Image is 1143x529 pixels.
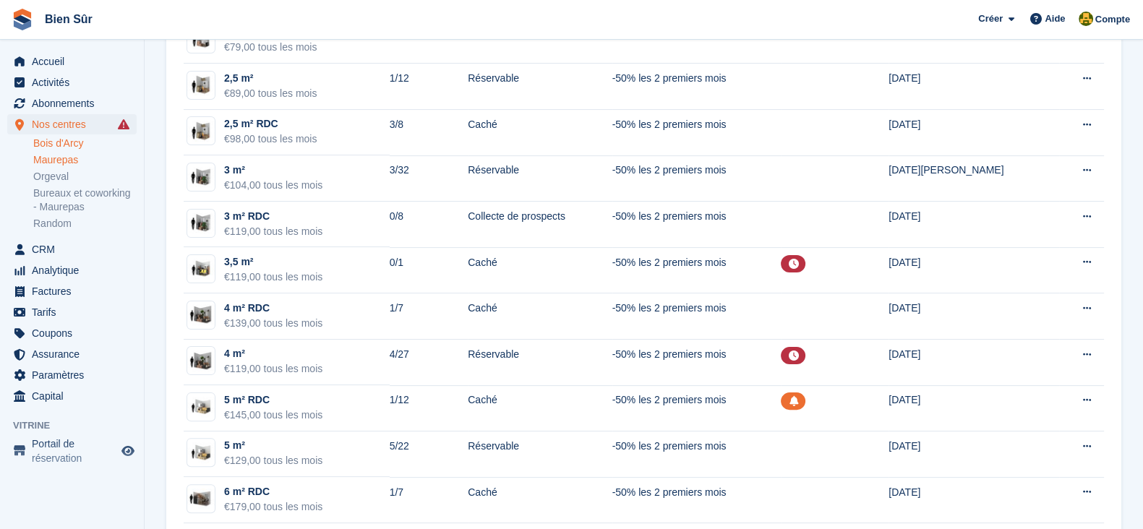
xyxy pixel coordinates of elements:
[187,167,215,188] img: 30-sqft-unit.jpg
[1079,12,1093,26] img: Fatima Kelaaoui
[33,217,137,231] a: Random
[187,489,215,509] img: box-6m2.jpg
[612,385,782,431] td: -50% les 2 premiers mois
[32,436,119,465] span: Portail de réservation
[390,385,468,431] td: 1/12
[33,186,137,214] a: Bureaux et coworking - Maurepas
[889,110,1059,156] td: [DATE]
[1095,12,1130,27] span: Compte
[32,386,119,406] span: Capital
[468,477,612,523] td: Caché
[612,110,782,156] td: -50% les 2 premiers mois
[224,484,322,499] div: 6 m² RDC
[390,247,468,293] td: 0/1
[32,302,119,322] span: Tarifs
[32,365,119,385] span: Paramètres
[224,316,322,331] div: €139,00 tous les mois
[224,392,322,408] div: 5 m² RDC
[39,7,98,31] a: Bien Sûr
[32,281,119,301] span: Factures
[612,340,782,386] td: -50% les 2 premiers mois
[12,9,33,30] img: stora-icon-8386f47178a22dfd0bd8f6a31ec36ba5ce8667c1dd55bd0f319d3a0aa187defe.svg
[468,340,612,386] td: Réservable
[390,431,468,478] td: 5/22
[224,254,322,270] div: 3,5 m²
[612,64,782,110] td: -50% les 2 premiers mois
[468,155,612,202] td: Réservable
[224,224,322,239] div: €119,00 tous les mois
[468,431,612,478] td: Réservable
[224,40,317,55] div: €79,00 tous les mois
[7,436,137,465] a: menu
[119,442,137,460] a: Boutique d'aperçu
[187,259,215,280] img: box-3,5m2.jpg
[33,170,137,184] a: Orgeval
[390,202,468,248] td: 0/8
[224,438,322,453] div: 5 m²
[224,71,317,86] div: 2,5 m²
[889,155,1059,202] td: [DATE][PERSON_NAME]
[224,346,322,361] div: 4 m²
[224,270,322,285] div: €119,00 tous les mois
[612,247,782,293] td: -50% les 2 premiers mois
[7,281,137,301] a: menu
[612,477,782,523] td: -50% les 2 premiers mois
[7,386,137,406] a: menu
[889,17,1059,64] td: [DATE][PERSON_NAME]
[612,155,782,202] td: -50% les 2 premiers mois
[889,64,1059,110] td: [DATE]
[32,344,119,364] span: Assurance
[32,114,119,134] span: Nos centres
[118,119,129,130] i: Des échecs de synchronisation des entrées intelligentes se sont produits
[889,202,1059,248] td: [DATE]
[224,301,322,316] div: 4 m² RDC
[7,93,137,113] a: menu
[32,239,119,259] span: CRM
[7,344,137,364] a: menu
[612,431,782,478] td: -50% les 2 premiers mois
[1045,12,1065,26] span: Aide
[224,163,322,178] div: 3 m²
[612,17,782,64] td: -50% les 2 premiers mois
[468,247,612,293] td: Caché
[33,153,137,167] a: Maurepas
[13,418,144,433] span: Vitrine
[7,239,137,259] a: menu
[187,212,215,233] img: box-3m2.jpg
[390,293,468,340] td: 1/7
[7,72,137,93] a: menu
[468,110,612,156] td: Caché
[889,340,1059,386] td: [DATE]
[7,114,137,134] a: menu
[978,12,1003,26] span: Créer
[224,499,322,515] div: €179,00 tous les mois
[224,361,322,377] div: €119,00 tous les mois
[187,442,215,463] img: box-5m2.jpg
[187,29,215,50] img: 20-sqft-unit.jpg
[187,304,215,325] img: box-4m2.jpg
[224,86,317,101] div: €89,00 tous les mois
[889,293,1059,340] td: [DATE]
[390,155,468,202] td: 3/32
[889,431,1059,478] td: [DATE]
[32,51,119,72] span: Accueil
[33,137,137,150] a: Bois d'Arcy
[390,17,468,64] td: 8/33
[468,385,612,431] td: Caché
[7,302,137,322] a: menu
[224,453,322,468] div: €129,00 tous les mois
[32,260,119,280] span: Analytique
[390,477,468,523] td: 1/7
[468,202,612,248] td: Collecte de prospects
[889,247,1059,293] td: [DATE]
[468,64,612,110] td: Réservable
[468,17,612,64] td: Réservable
[187,397,215,418] img: box-5m2.jpg
[390,340,468,386] td: 4/27
[224,408,322,423] div: €145,00 tous les mois
[889,477,1059,523] td: [DATE]
[224,132,317,147] div: €98,00 tous les mois
[32,72,119,93] span: Activités
[224,178,322,193] div: €104,00 tous les mois
[224,116,317,132] div: 2,5 m² RDC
